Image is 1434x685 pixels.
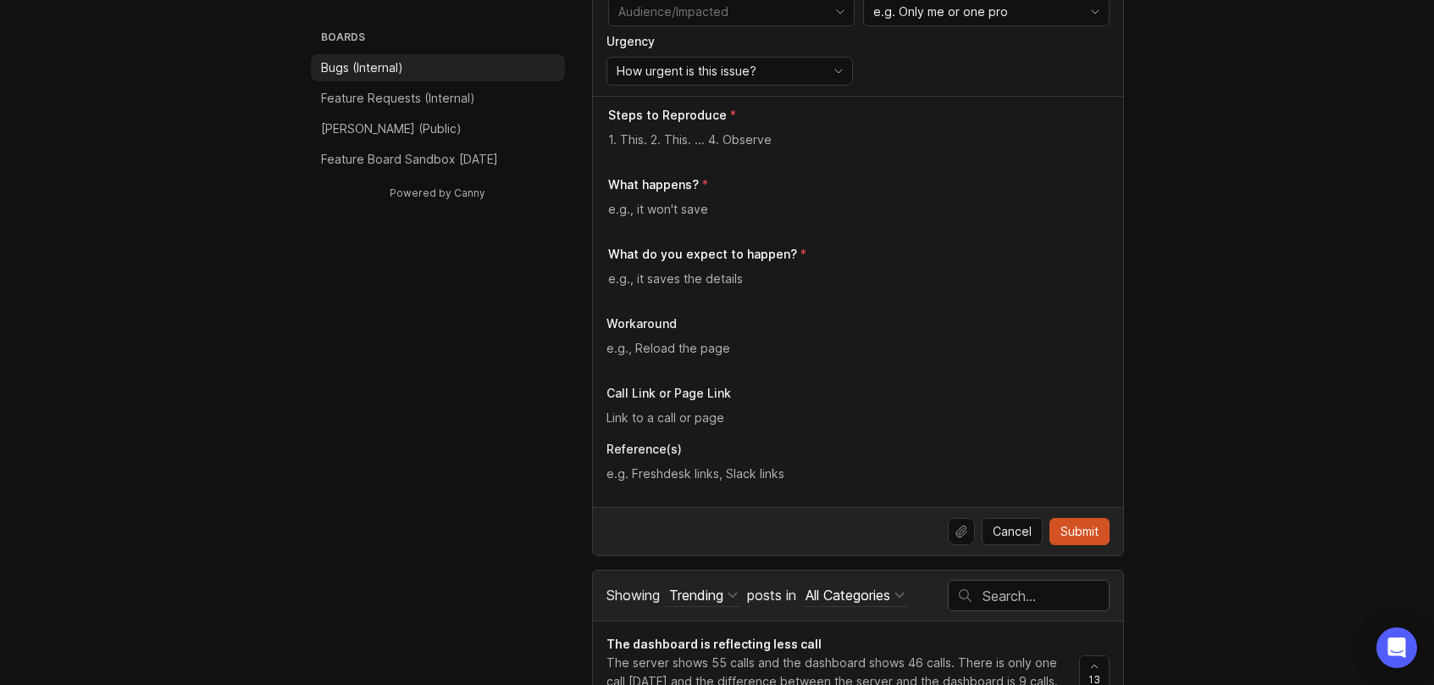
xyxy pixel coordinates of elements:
span: Cancel [993,523,1032,540]
svg: toggle icon [827,5,854,19]
p: Urgency [606,33,853,50]
div: toggle menu [606,57,853,86]
svg: toggle icon [1082,5,1109,19]
a: Feature Board Sandbox [DATE] [311,146,565,173]
span: How urgent is this issue? [617,62,756,81]
input: Audience/Impacted [618,3,825,21]
button: Upload file [948,518,975,545]
p: Feature Requests (Internal) [321,90,475,107]
p: [PERSON_NAME] (Public) [321,120,462,137]
button: Submit [1049,518,1110,545]
a: Bugs (Internal) [311,54,565,81]
input: Link to a call or page [606,409,1110,427]
button: Cancel [982,518,1043,545]
span: Submit [1060,523,1099,540]
p: Call Link or Page Link [606,385,1110,402]
span: e.g. Only me or one pro [873,3,1008,21]
p: Steps to Reproduce [608,107,727,124]
p: Feature Board Sandbox [DATE] [321,151,498,168]
div: Trending [669,586,723,604]
input: Search… [983,587,1109,605]
svg: toggle icon [825,64,852,78]
h3: Boards [318,27,565,51]
div: All Categories [806,586,890,604]
p: What happens? [608,176,699,193]
span: The dashboard is reflecting less call [606,637,822,651]
p: What do you expect to happen? [608,246,797,263]
a: Feature Requests (Internal) [311,85,565,112]
div: Open Intercom Messenger [1376,627,1417,668]
span: posts in [747,587,796,604]
button: posts in [802,584,908,607]
p: Workaround [606,315,1110,332]
p: Bugs (Internal) [321,59,403,76]
a: Powered by Canny [387,183,488,203]
a: [PERSON_NAME] (Public) [311,115,565,142]
button: Showing [666,584,741,607]
p: Reference(s) [606,441,1110,458]
span: Showing [606,587,660,604]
